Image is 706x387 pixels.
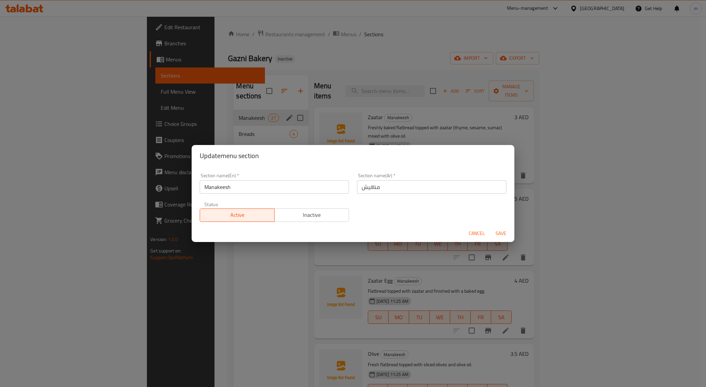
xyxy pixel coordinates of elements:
button: Inactive [274,208,349,222]
button: Cancel [466,227,487,240]
button: Save [490,227,512,240]
input: Please enter section name(ar) [357,180,506,194]
h2: Update menu section [200,150,506,161]
button: Active [200,208,275,222]
span: Inactive [277,210,347,220]
span: Active [203,210,272,220]
span: Cancel [469,229,485,238]
span: Save [493,229,509,238]
input: Please enter section name(en) [200,180,349,194]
